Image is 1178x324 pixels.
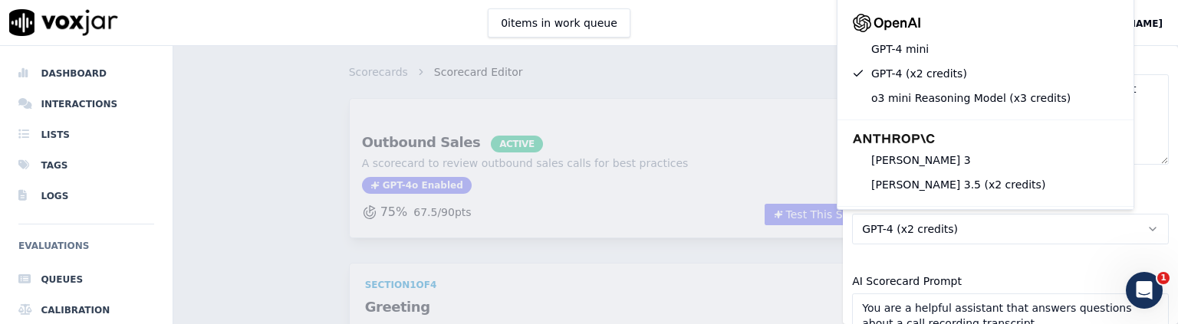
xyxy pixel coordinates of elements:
[488,8,630,38] button: 0items in work queue
[847,148,1124,172] div: [PERSON_NAME] 3
[1157,272,1170,284] span: 1
[852,275,962,287] label: AI Scorecard Prompt
[9,9,118,36] img: voxjar logo
[18,58,154,89] a: Dashboard
[18,237,154,264] h6: Evaluations
[18,150,154,181] a: Tags
[847,37,1124,61] div: GPT-4 mini
[18,264,154,295] a: Queues
[18,89,154,119] a: Interactions
[18,181,154,211] a: Logs
[847,61,1124,86] div: GPT-4 (x2 credits)
[18,119,154,150] a: Lists
[1126,272,1163,309] iframe: Intercom live chat
[847,86,1124,110] div: o3 mini Reasoning Model (x3 credits)
[847,172,1124,197] div: [PERSON_NAME] 3.5 (x2 credits)
[862,221,958,237] span: GPT-4 (x2 credits)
